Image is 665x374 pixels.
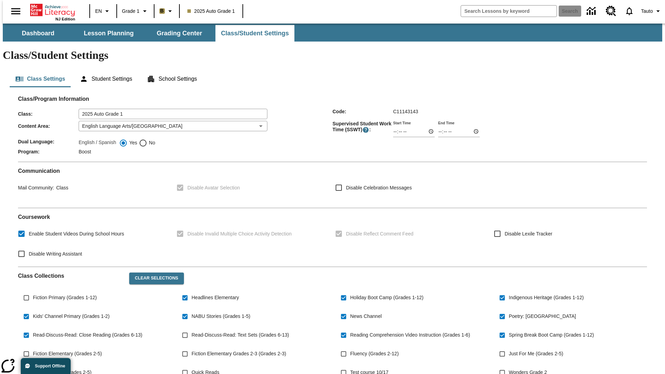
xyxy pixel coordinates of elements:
[54,185,68,190] span: Class
[30,3,75,17] a: Home
[33,331,142,339] span: Read-Discuss-Read: Close Reading (Grades 6-13)
[157,5,177,17] button: Boost Class color is light brown. Change class color
[119,5,152,17] button: Grade: Grade 1, Select a grade
[74,71,138,87] button: Student Settings
[18,168,647,202] div: Communication
[35,364,65,368] span: Support Offline
[438,120,454,125] label: End Time
[583,2,602,21] a: Data Center
[30,2,75,21] div: Home
[350,294,424,301] span: Holiday Boot Camp (Grades 1-12)
[192,350,286,357] span: Fiction Elementary Grades 2-3 (Grades 2-3)
[332,121,393,133] span: Supervised Student Work Time (SSWT) :
[18,273,124,279] h2: Class Collections
[18,96,647,102] h2: Class/Program Information
[620,2,638,20] a: Notifications
[147,139,155,146] span: No
[505,230,552,238] span: Disable Lexile Tracker
[215,25,294,42] button: Class/Student Settings
[192,313,250,320] span: NABU Stories (Grades 1-5)
[192,331,289,339] span: Read-Discuss-Read: Text Sets (Grades 6-13)
[187,230,292,238] span: Disable Invalid Multiple Choice Activity Detection
[18,111,79,117] span: Class :
[346,184,412,192] span: Disable Celebration Messages
[157,29,202,37] span: Grading Center
[509,294,584,301] span: Indigenous Heritage (Grades 1-12)
[127,139,137,146] span: Yes
[95,8,102,15] span: EN
[18,123,79,129] span: Content Area :
[509,350,563,357] span: Just For Me (Grades 2-5)
[10,71,71,87] button: Class Settings
[129,273,184,284] button: Clear Selections
[3,25,73,42] button: Dashboard
[141,71,203,87] button: School Settings
[509,313,576,320] span: Poetry: [GEOGRAPHIC_DATA]
[79,149,91,154] span: Boost
[6,1,26,21] button: Open side menu
[145,25,214,42] button: Grading Center
[641,8,653,15] span: Tauto
[18,139,79,144] span: Dual Language :
[3,49,662,62] h1: Class/Student Settings
[187,8,235,15] span: 2025 Auto Grade 1
[79,109,267,119] input: Class
[18,214,647,261] div: Coursework
[350,331,470,339] span: Reading Comprehension Video Instruction (Grades 1-6)
[332,109,393,114] span: Code :
[350,350,399,357] span: Fluency (Grades 2-12)
[461,6,557,17] input: search field
[160,7,164,15] span: B
[602,2,620,20] a: Resource Center, Will open in new tab
[18,149,79,154] span: Program :
[84,29,134,37] span: Lesson Planning
[187,184,240,192] span: Disable Avatar Selection
[79,139,116,147] label: English / Spanish
[79,121,267,131] div: English Language Arts/[GEOGRAPHIC_DATA]
[350,313,382,320] span: News Channel
[18,168,647,174] h2: Communication
[393,109,418,114] span: C11143143
[18,214,647,220] h2: Course work
[638,5,665,17] button: Profile/Settings
[3,24,662,42] div: SubNavbar
[122,8,140,15] span: Grade 1
[55,17,75,21] span: NJ Edition
[33,313,109,320] span: Kids' Channel Primary (Grades 1-2)
[22,29,54,37] span: Dashboard
[393,120,411,125] label: Start Time
[21,358,71,374] button: Support Offline
[10,71,655,87] div: Class/Student Settings
[192,294,239,301] span: Headlines Elementary
[221,29,289,37] span: Class/Student Settings
[18,103,647,156] div: Class/Program Information
[33,294,97,301] span: Fiction Primary (Grades 1-12)
[509,331,594,339] span: Spring Break Boot Camp (Grades 1-12)
[29,230,124,238] span: Enable Student Videos During School Hours
[3,25,295,42] div: SubNavbar
[92,5,114,17] button: Language: EN, Select a language
[346,230,414,238] span: Disable Reflect Comment Feed
[362,126,369,133] button: Supervised Student Work Time is the timeframe when students can take LevelSet and when lessons ar...
[18,185,54,190] span: Mail Community :
[74,25,143,42] button: Lesson Planning
[33,350,102,357] span: Fiction Elementary (Grades 2-5)
[29,250,82,258] span: Disable Writing Assistant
